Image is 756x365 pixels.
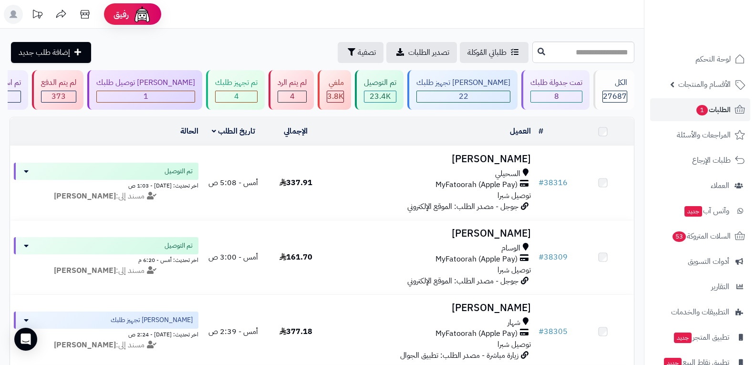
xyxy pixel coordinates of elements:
[338,42,383,63] button: تصفية
[695,52,731,66] span: لوحة التحكم
[650,326,750,349] a: تطبيق المتجرجديد
[284,125,308,137] a: الإجمالي
[327,91,343,102] span: 3.8K
[650,149,750,172] a: طلبات الإرجاع
[14,328,37,351] div: Open Intercom Messenger
[280,326,312,337] span: 377.18
[711,179,729,192] span: العملاء
[208,177,258,188] span: أمس - 5:08 ص
[435,328,518,339] span: MyFatoorah (Apple Pay)
[331,228,531,239] h3: [PERSON_NAME]
[54,339,116,351] strong: [PERSON_NAME]
[52,91,66,102] span: 373
[416,77,510,88] div: [PERSON_NAME] تجهيز طلبك
[650,48,750,71] a: لوحة التحكم
[234,91,239,102] span: 4
[111,315,193,325] span: [PERSON_NAME] تجهيز طلبك
[267,70,316,110] a: لم يتم الرد 4
[7,340,206,351] div: مسند إلى:
[180,125,198,137] a: الحالة
[400,350,518,361] span: زيارة مباشرة - مصدر الطلب: تطبيق الجوال
[364,91,396,102] div: 23437
[290,91,295,102] span: 4
[435,179,518,190] span: MyFatoorah (Apple Pay)
[684,206,702,217] span: جديد
[25,5,49,26] a: تحديثات المنصة
[539,326,544,337] span: #
[435,254,518,265] span: MyFatoorah (Apple Pay)
[364,77,396,88] div: تم التوصيل
[316,70,353,110] a: ملغي 3.8K
[692,154,731,167] span: طلبات الإرجاع
[208,251,258,263] span: أمس - 3:00 ص
[144,91,148,102] span: 1
[165,167,193,176] span: تم التوصيل
[467,47,507,58] span: طلباتي المُوكلة
[539,326,568,337] a: #38305
[650,98,750,121] a: الطلبات1
[133,5,152,24] img: ai-face.png
[417,91,510,102] div: 22
[591,70,636,110] a: الكل27687
[41,91,76,102] div: 373
[212,125,255,137] a: تاريخ الطلب
[539,177,544,188] span: #
[684,204,729,218] span: وآتس آب
[353,70,405,110] a: تم التوصيل 23.4K
[539,251,568,263] a: #38309
[672,229,731,243] span: السلات المتروكة
[497,190,531,201] span: توصيل شبرا
[696,105,708,115] span: 1
[695,103,731,116] span: الطلبات
[85,70,204,110] a: [PERSON_NAME] توصيل طلبك 1
[677,128,731,142] span: المراجعات والأسئلة
[650,225,750,248] a: السلات المتروكة53
[603,91,627,102] span: 27687
[602,77,627,88] div: الكل
[519,70,591,110] a: تمت جدولة طلبك 8
[278,91,306,102] div: 4
[539,251,544,263] span: #
[531,91,582,102] div: 8
[459,91,468,102] span: 22
[327,91,343,102] div: 3837
[14,254,198,264] div: اخر تحديث: أمس - 6:20 م
[11,42,91,63] a: إضافة طلب جديد
[7,265,206,276] div: مسند إلى:
[14,180,198,190] div: اخر تحديث: [DATE] - 1:03 ص
[19,47,70,58] span: إضافة طلب جديد
[650,301,750,323] a: التطبيقات والخدمات
[216,91,257,102] div: 4
[386,42,457,63] a: تصدير الطلبات
[7,191,206,202] div: مسند إلى:
[96,77,195,88] div: [PERSON_NAME] توصيل طلبك
[673,331,729,344] span: تطبيق المتجر
[407,201,518,212] span: جوجل - مصدر الطلب: الموقع الإلكتروني
[208,326,258,337] span: أمس - 2:39 ص
[673,231,686,242] span: 53
[14,329,198,339] div: اخر تحديث: [DATE] - 2:24 ص
[460,42,528,63] a: طلباتي المُوكلة
[711,280,729,293] span: التقارير
[650,124,750,146] a: المراجعات والأسئلة
[54,265,116,276] strong: [PERSON_NAME]
[650,250,750,273] a: أدوات التسويق
[280,177,312,188] span: 337.91
[497,339,531,350] span: توصيل شبرا
[650,174,750,197] a: العملاء
[539,177,568,188] a: #38316
[497,264,531,276] span: توصيل شبرا
[688,255,729,268] span: أدوات التسويق
[650,275,750,298] a: التقارير
[495,168,520,179] span: السحيلي
[691,26,747,46] img: logo-2.png
[370,91,391,102] span: 23.4K
[530,77,582,88] div: تمت جدولة طلبك
[114,9,129,20] span: رفيق
[358,47,376,58] span: تصفية
[507,317,520,328] span: شهار
[539,125,543,137] a: #
[280,251,312,263] span: 161.70
[674,333,692,343] span: جديد
[331,154,531,165] h3: [PERSON_NAME]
